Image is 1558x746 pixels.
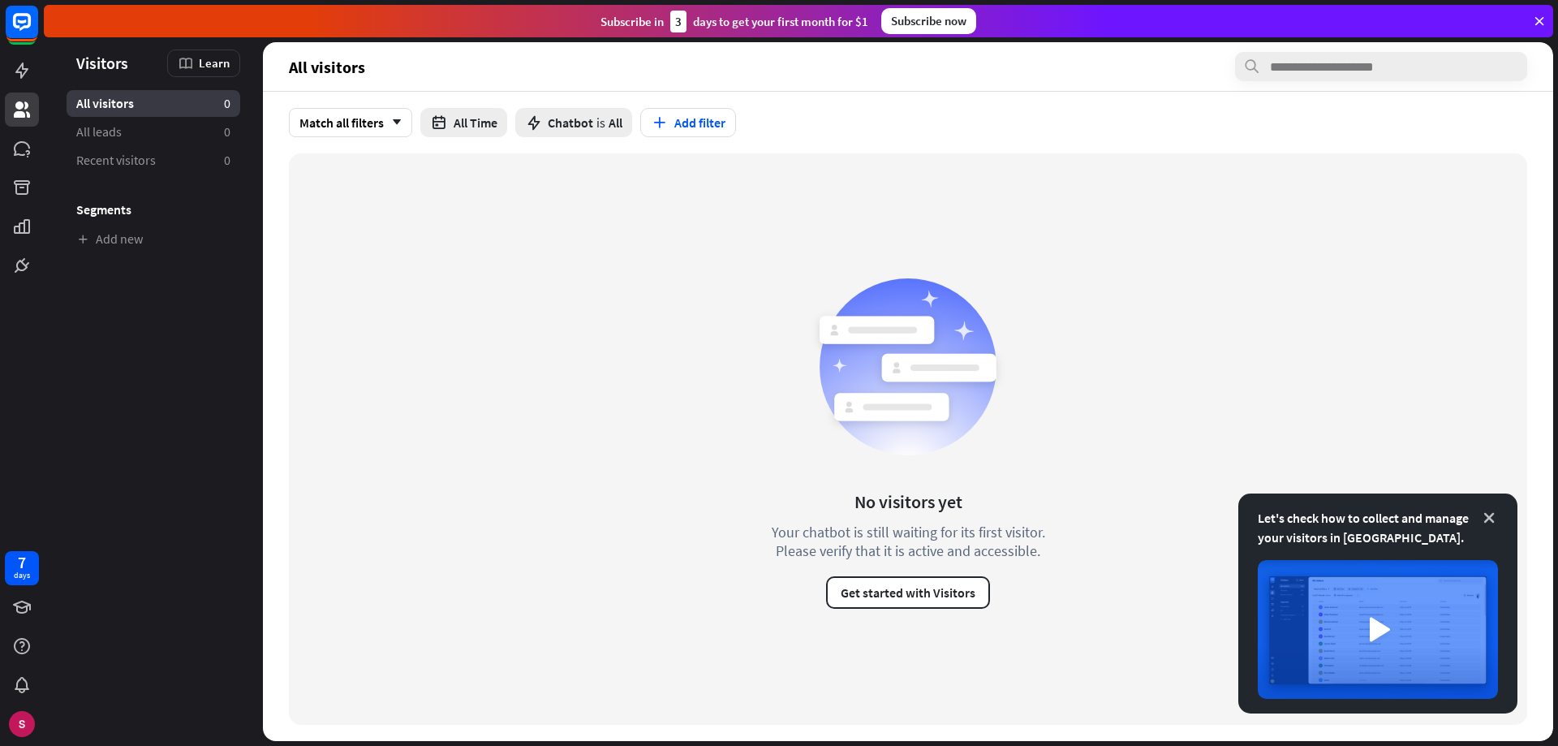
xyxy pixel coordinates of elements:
button: Add filter [640,108,736,137]
div: Let's check how to collect and manage your visitors in [GEOGRAPHIC_DATA]. [1258,508,1498,547]
img: image [1258,560,1498,699]
span: is [596,114,605,131]
a: Add new [67,226,240,252]
div: Subscribe in days to get your first month for $1 [600,11,868,32]
span: Chatbot [548,114,593,131]
div: Subscribe now [881,8,976,34]
a: Recent visitors 0 [67,147,240,174]
div: 7 [18,555,26,570]
div: Your chatbot is still waiting for its first visitor. Please verify that it is active and accessible. [742,523,1074,560]
h3: Segments [67,201,240,218]
div: days [14,570,30,581]
div: No visitors yet [854,490,962,513]
div: 3 [670,11,686,32]
aside: 0 [224,123,230,140]
span: All leads [76,123,122,140]
a: 7 days [5,551,39,585]
i: arrow_down [384,118,402,127]
aside: 0 [224,95,230,112]
span: Recent visitors [76,152,156,169]
a: All leads 0 [67,119,240,145]
span: Visitors [76,54,128,72]
div: Match all filters [289,108,412,137]
button: Get started with Visitors [826,576,990,609]
span: All visitors [289,58,365,76]
aside: 0 [224,152,230,169]
span: All [609,114,622,131]
span: Learn [199,55,230,71]
span: All visitors [76,95,134,112]
button: All Time [420,108,507,137]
